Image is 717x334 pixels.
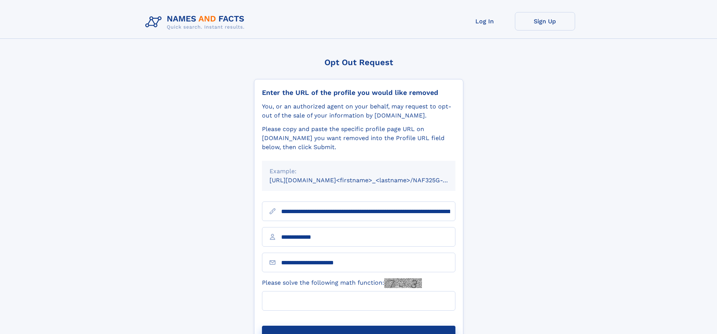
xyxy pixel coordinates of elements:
[269,167,448,176] div: Example:
[262,102,455,120] div: You, or an authorized agent on your behalf, may request to opt-out of the sale of your informatio...
[262,88,455,97] div: Enter the URL of the profile you would like removed
[262,125,455,152] div: Please copy and paste the specific profile page URL on [DOMAIN_NAME] you want removed into the Pr...
[142,12,251,32] img: Logo Names and Facts
[515,12,575,31] a: Sign Up
[262,278,422,288] label: Please solve the following math function:
[254,58,463,67] div: Opt Out Request
[269,177,470,184] small: [URL][DOMAIN_NAME]<firstname>_<lastname>/NAF325G-xxxxxxxx
[455,12,515,31] a: Log In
